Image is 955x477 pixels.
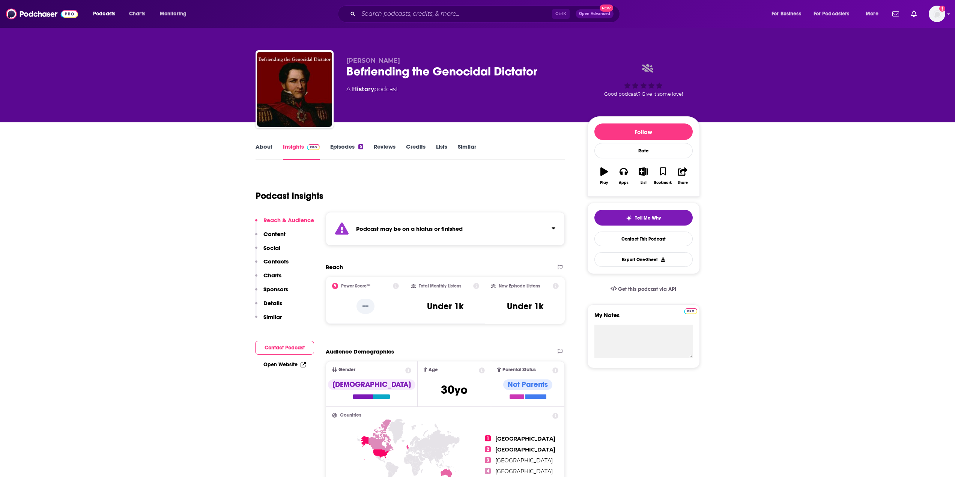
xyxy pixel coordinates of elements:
a: Show notifications dropdown [908,8,920,20]
img: Podchaser Pro [307,144,320,150]
span: Gender [338,367,355,372]
div: Play [600,181,608,185]
a: Reviews [374,143,396,160]
h2: Total Monthly Listens [419,283,461,289]
p: Content [263,230,286,238]
div: Rate [594,143,693,158]
img: Podchaser Pro [684,308,697,314]
label: My Notes [594,311,693,325]
button: Export One-Sheet [594,252,693,267]
span: 1 [485,435,491,441]
strong: Podcast may be on a hiatus or finished [356,225,463,232]
a: Credits [406,143,426,160]
p: Social [263,244,280,251]
button: Content [255,230,286,244]
span: 2 [485,446,491,452]
button: Details [255,299,282,313]
button: Charts [255,272,281,286]
a: InsightsPodchaser Pro [283,143,320,160]
p: Contacts [263,258,289,265]
h3: Under 1k [427,301,463,312]
div: Share [678,181,688,185]
a: Show notifications dropdown [889,8,902,20]
div: 5 [358,144,363,149]
a: History [352,86,374,93]
span: For Podcasters [814,9,850,19]
div: Apps [619,181,629,185]
h2: New Episode Listens [499,283,540,289]
img: Befriending the Genocidal Dictator [257,52,332,127]
a: Open Website [263,361,306,368]
span: Charts [129,9,145,19]
div: Search podcasts, credits, & more... [345,5,627,23]
span: [GEOGRAPHIC_DATA] [495,435,555,442]
p: Reach & Audience [263,217,314,224]
a: Episodes5 [330,143,363,160]
a: About [256,143,272,160]
button: Contact Podcast [255,341,314,355]
img: tell me why sparkle [626,215,632,221]
div: Good podcast? Give it some love! [587,57,700,104]
button: List [633,163,653,190]
button: open menu [155,8,196,20]
button: Bookmark [653,163,673,190]
span: Tell Me Why [635,215,661,221]
span: Countries [340,413,361,418]
p: Sponsors [263,286,288,293]
button: Reach & Audience [255,217,314,230]
p: -- [356,299,374,314]
button: open menu [860,8,888,20]
img: Podchaser - Follow, Share and Rate Podcasts [6,7,78,21]
h3: Under 1k [507,301,543,312]
h2: Reach [326,263,343,271]
span: [GEOGRAPHIC_DATA] [495,468,553,475]
h1: Podcast Insights [256,190,323,202]
input: Search podcasts, credits, & more... [358,8,552,20]
a: Contact This Podcast [594,232,693,246]
div: List [641,181,647,185]
span: [PERSON_NAME] [346,57,400,64]
span: 3 [485,457,491,463]
p: Details [263,299,282,307]
h2: Audience Demographics [326,348,394,355]
span: Monitoring [160,9,186,19]
a: Lists [436,143,447,160]
span: Ctrl K [552,9,570,19]
section: Click to expand status details [326,212,565,245]
p: Similar [263,313,282,321]
span: Podcasts [93,9,115,19]
button: tell me why sparkleTell Me Why [594,210,693,226]
h2: Power Score™ [341,283,370,289]
span: 30 yo [441,382,468,397]
button: Follow [594,123,693,140]
p: Charts [263,272,281,279]
div: A podcast [346,85,398,94]
span: More [866,9,878,19]
button: open menu [88,8,125,20]
button: Social [255,244,280,258]
svg: Add a profile image [939,6,945,12]
button: Contacts [255,258,289,272]
button: Apps [614,163,633,190]
a: Similar [458,143,476,160]
button: open menu [766,8,811,20]
span: 4 [485,468,491,474]
div: Bookmark [654,181,672,185]
a: Charts [124,8,150,20]
span: Open Advanced [579,12,610,16]
span: New [600,5,613,12]
span: Logged in as juliahaav [929,6,945,22]
span: [GEOGRAPHIC_DATA] [495,446,555,453]
div: Not Parents [503,379,552,390]
button: Similar [255,313,282,327]
span: Good podcast? Give it some love! [604,91,683,97]
button: Sponsors [255,286,288,299]
span: Age [429,367,438,372]
div: [DEMOGRAPHIC_DATA] [328,379,415,390]
button: open menu [809,8,860,20]
span: [GEOGRAPHIC_DATA] [495,457,553,464]
img: User Profile [929,6,945,22]
button: Open AdvancedNew [576,9,614,18]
